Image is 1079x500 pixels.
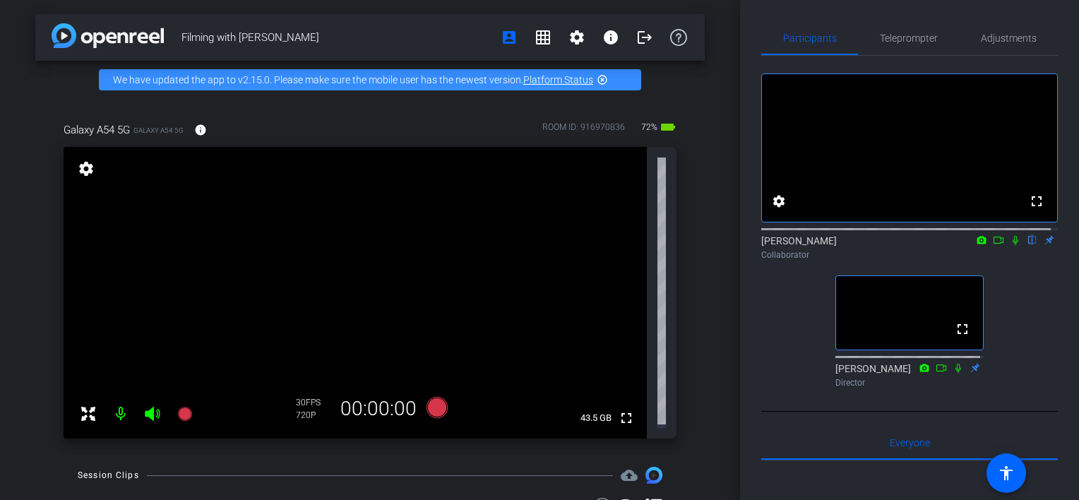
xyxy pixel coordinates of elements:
mat-icon: settings [568,29,585,46]
span: 72% [639,116,660,138]
mat-icon: fullscreen [1028,193,1045,210]
div: Director [835,376,984,389]
span: Everyone [890,438,930,448]
span: Participants [783,33,837,43]
span: Filming with [PERSON_NAME] [181,23,492,52]
mat-icon: info [194,124,207,136]
mat-icon: info [602,29,619,46]
img: app-logo [52,23,164,48]
div: 30 [296,397,331,408]
img: Session clips [645,467,662,484]
mat-icon: fullscreen [954,321,971,338]
mat-icon: highlight_off [597,74,608,85]
span: Destinations for your clips [621,467,638,484]
div: Collaborator [761,249,1058,261]
span: Galaxy A54 5G [133,125,184,136]
mat-icon: cloud_upload [621,467,638,484]
mat-icon: battery_std [660,119,676,136]
a: Platform Status [523,74,593,85]
div: We have updated the app to v2.15.0. Please make sure the mobile user has the newest version. [99,69,641,90]
mat-icon: fullscreen [618,410,635,427]
mat-icon: logout [636,29,653,46]
div: 00:00:00 [331,397,426,421]
mat-icon: settings [770,193,787,210]
span: Teleprompter [880,33,938,43]
span: 43.5 GB [576,410,616,427]
div: ROOM ID: 916970836 [542,121,625,141]
div: [PERSON_NAME] [761,234,1058,261]
mat-icon: accessibility [998,465,1015,482]
span: Adjustments [981,33,1037,43]
mat-icon: grid_on [535,29,552,46]
div: Session Clips [78,468,139,482]
mat-icon: settings [76,160,96,177]
span: Galaxy A54 5G [64,122,130,138]
mat-icon: account_box [501,29,518,46]
div: [PERSON_NAME] [835,362,984,389]
span: FPS [306,398,321,407]
div: 720P [296,410,331,421]
mat-icon: flip [1024,233,1041,246]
